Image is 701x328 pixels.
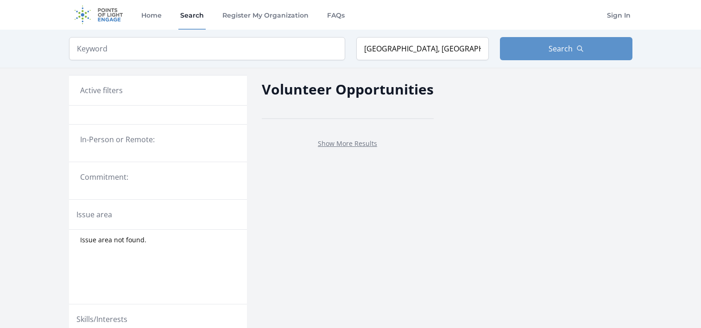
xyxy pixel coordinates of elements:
[76,314,127,325] legend: Skills/Interests
[80,134,236,145] legend: In-Person or Remote:
[318,139,377,148] a: Show More Results
[549,43,573,54] span: Search
[76,209,112,220] legend: Issue area
[69,37,345,60] input: Keyword
[262,79,434,100] h2: Volunteer Opportunities
[80,171,236,183] legend: Commitment:
[80,235,146,245] span: Issue area not found.
[80,85,123,96] h3: Active filters
[500,37,632,60] button: Search
[356,37,489,60] input: Location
